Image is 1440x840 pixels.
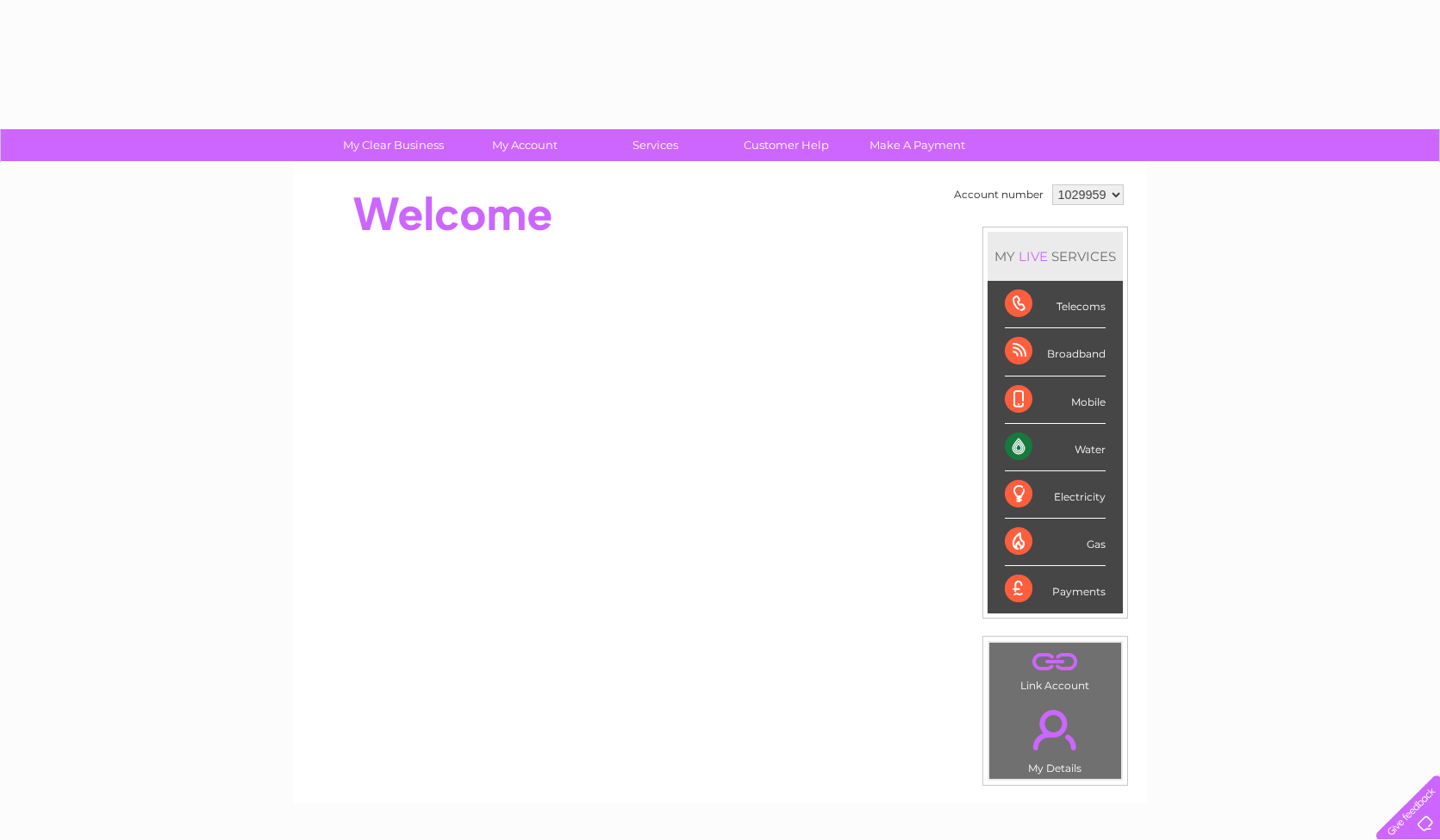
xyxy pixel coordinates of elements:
a: . [994,647,1117,677]
div: Electricity [1005,471,1106,519]
div: Mobile [1005,376,1106,424]
td: Account number [950,180,1048,209]
a: Customer Help [715,129,857,161]
a: . [994,700,1117,760]
div: Gas [1005,519,1106,566]
a: My Clear Business [322,129,464,161]
a: Services [584,129,726,161]
div: Broadband [1005,328,1106,376]
a: Make A Payment [846,129,988,161]
div: Telecoms [1005,281,1106,328]
td: Link Account [988,642,1122,696]
div: MY SERVICES [988,232,1123,281]
td: My Details [988,695,1122,780]
div: Water [1005,424,1106,471]
div: LIVE [1015,248,1051,264]
a: My Account [453,129,595,161]
div: Payments [1005,566,1106,613]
